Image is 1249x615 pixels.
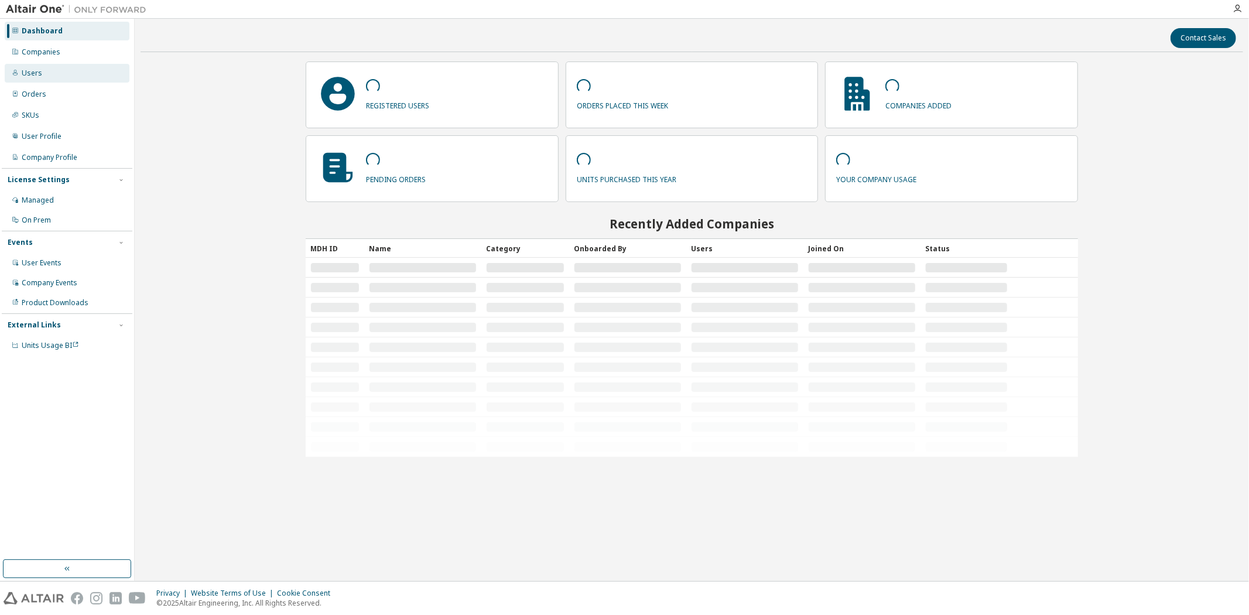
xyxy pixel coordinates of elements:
[369,239,477,258] div: Name
[1171,28,1236,48] button: Contact Sales
[22,258,61,268] div: User Events
[8,175,70,184] div: License Settings
[22,298,88,307] div: Product Downloads
[310,239,360,258] div: MDH ID
[22,216,51,225] div: On Prem
[885,97,952,111] p: companies added
[22,153,77,162] div: Company Profile
[22,196,54,205] div: Managed
[22,132,61,141] div: User Profile
[8,238,33,247] div: Events
[366,97,429,111] p: registered users
[366,171,426,184] p: pending orders
[22,26,63,36] div: Dashboard
[277,589,337,598] div: Cookie Consent
[486,239,564,258] div: Category
[156,589,191,598] div: Privacy
[808,239,916,258] div: Joined On
[22,278,77,288] div: Company Events
[6,4,152,15] img: Altair One
[22,340,79,350] span: Units Usage BI
[191,589,277,598] div: Website Terms of Use
[577,97,668,111] p: orders placed this week
[109,592,122,604] img: linkedin.svg
[22,47,60,57] div: Companies
[4,592,64,604] img: altair_logo.svg
[22,111,39,120] div: SKUs
[574,239,682,258] div: Onboarded By
[156,598,337,608] p: © 2025 Altair Engineering, Inc. All Rights Reserved.
[22,69,42,78] div: Users
[306,216,1077,231] h2: Recently Added Companies
[90,592,102,604] img: instagram.svg
[71,592,83,604] img: facebook.svg
[22,90,46,99] div: Orders
[577,171,676,184] p: units purchased this year
[836,171,916,184] p: your company usage
[129,592,146,604] img: youtube.svg
[691,239,799,258] div: Users
[925,239,1007,258] div: Status
[8,320,61,330] div: External Links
